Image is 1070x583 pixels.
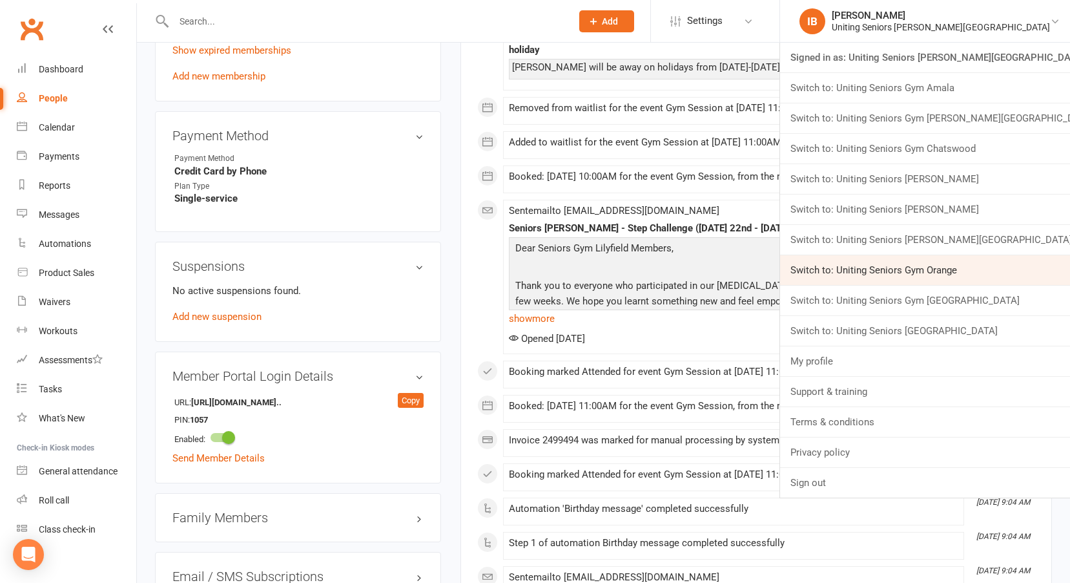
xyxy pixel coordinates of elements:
a: Calendar [17,113,136,142]
span: Sent email to [EMAIL_ADDRESS][DOMAIN_NAME] [509,571,719,583]
span: Opened [DATE] [509,333,585,344]
h3: Payment Method [172,129,424,143]
div: Removed from waitlist for the event Gym Session at [DATE] 11:00AM [509,103,958,114]
a: Add new suspension [172,311,262,323]
div: Payment Method [174,153,281,165]
i: [DATE] 9:04 AM [976,498,1030,507]
span: Add [602,16,618,26]
a: Assessments [17,346,136,375]
div: Roll call [39,495,69,505]
a: Class kiosk mode [17,515,136,544]
div: People [39,93,68,103]
a: Automations [17,229,136,259]
a: Waivers [17,288,136,317]
a: General attendance kiosk mode [17,457,136,486]
a: Switch to: Uniting Seniors Gym Orange [780,255,1070,285]
a: Send Member Details [172,452,265,464]
div: [PERSON_NAME] [832,10,1050,21]
a: Sign out [780,468,1070,498]
li: PIN: [172,410,424,429]
a: Reports [17,171,136,200]
div: Waivers [39,297,70,307]
div: Booking marked Attended for event Gym Session at [DATE] 11:00AM [509,366,958,377]
a: Switch to: Uniting Seniors [GEOGRAPHIC_DATA] [780,316,1070,346]
a: Roll call [17,486,136,515]
div: Messages [39,209,79,220]
div: Automations [39,238,91,249]
a: Switch to: Uniting Seniors [PERSON_NAME] [780,195,1070,224]
div: Workouts [39,326,77,336]
div: Product Sales [39,268,94,278]
p: Dear Seniors Gym Lilyfield Members, [512,240,955,259]
div: Copy [398,393,424,408]
div: Booking marked Attended for event Gym Session at [DATE] 11:00AM [509,469,958,480]
a: Signed in as: Uniting Seniors [PERSON_NAME][GEOGRAPHIC_DATA] [780,43,1070,72]
a: Messages [17,200,136,229]
button: Add [579,10,634,32]
a: Add new membership [172,70,265,82]
span: Settings [687,6,723,36]
div: holiday [509,45,958,56]
input: Search... [170,12,562,30]
div: Automation 'Birthday message' completed successfully [509,503,958,514]
div: Dashboard [39,64,83,74]
h3: Family Members [172,511,424,525]
a: Show expired memberships [172,45,291,56]
div: What's New [39,413,85,423]
div: Plan Type [174,180,281,193]
div: Reports [39,180,70,191]
a: Privacy policy [780,438,1070,467]
a: show more [509,310,958,328]
a: Dashboard [17,55,136,84]
div: Uniting Seniors [PERSON_NAME][GEOGRAPHIC_DATA] [832,21,1050,33]
strong: [URL][DOMAIN_NAME].. [191,396,282,410]
a: Switch to: Uniting Seniors Gym Chatswood [780,134,1070,164]
a: Switch to: Uniting Seniors Gym [PERSON_NAME][GEOGRAPHIC_DATA] [780,103,1070,133]
li: URL: [172,393,424,411]
div: Open Intercom Messenger [13,539,44,570]
div: General attendance [39,466,118,476]
div: Invoice 2499494 was marked for manual processing by system [509,435,958,446]
p: Thank you to everyone who participated in our [MEDICAL_DATA] awareness activities over the past f... [512,278,955,312]
a: Product Sales [17,259,136,288]
strong: 1057 [190,414,264,427]
a: My profile [780,346,1070,376]
span: Sent email to [EMAIL_ADDRESS][DOMAIN_NAME] [509,205,719,217]
div: Payments [39,151,79,162]
div: Assessments [39,355,103,365]
div: IB [799,8,825,34]
a: Switch to: Uniting Seniors Gym [GEOGRAPHIC_DATA] [780,286,1070,315]
a: Switch to: Uniting Seniors [PERSON_NAME] [780,164,1070,194]
div: Calendar [39,122,75,132]
div: Class check-in [39,524,96,535]
a: Terms & conditions [780,407,1070,437]
a: Tasks [17,375,136,404]
div: Tasks [39,384,62,394]
div: Booked: [DATE] 11:00AM for the event Gym Session, from the mobile app [509,401,958,412]
a: Workouts [17,317,136,346]
i: [DATE] 9:04 AM [976,566,1030,575]
strong: Credit Card by Phone [174,165,424,177]
a: Support & training [780,377,1070,407]
div: Step 1 of automation Birthday message completed successfully [509,538,958,549]
li: Enabled: [172,428,424,448]
a: Switch to: Uniting Seniors [PERSON_NAME][GEOGRAPHIC_DATA] [780,225,1070,255]
a: Clubworx [15,13,48,45]
h3: Member Portal Login Details [172,369,424,383]
a: Payments [17,142,136,171]
p: No active suspensions found. [172,283,424,299]
h3: Suspensions [172,259,424,273]
div: [PERSON_NAME] will be away on holidays from [DATE]-[DATE] [512,62,955,73]
a: Switch to: Uniting Seniors Gym Amala [780,73,1070,103]
a: People [17,84,136,113]
i: [DATE] 9:04 AM [976,532,1030,541]
a: What's New [17,404,136,433]
div: Added to waitlist for the event Gym Session at [DATE] 11:00AM [509,137,958,148]
div: Booked: [DATE] 10:00AM for the event Gym Session, from the mobile app [509,171,958,182]
strong: Single-service [174,193,424,204]
div: Seniors [PERSON_NAME] - Step Challenge ([DATE] 22nd - [DATE] 26th) [509,223,958,234]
